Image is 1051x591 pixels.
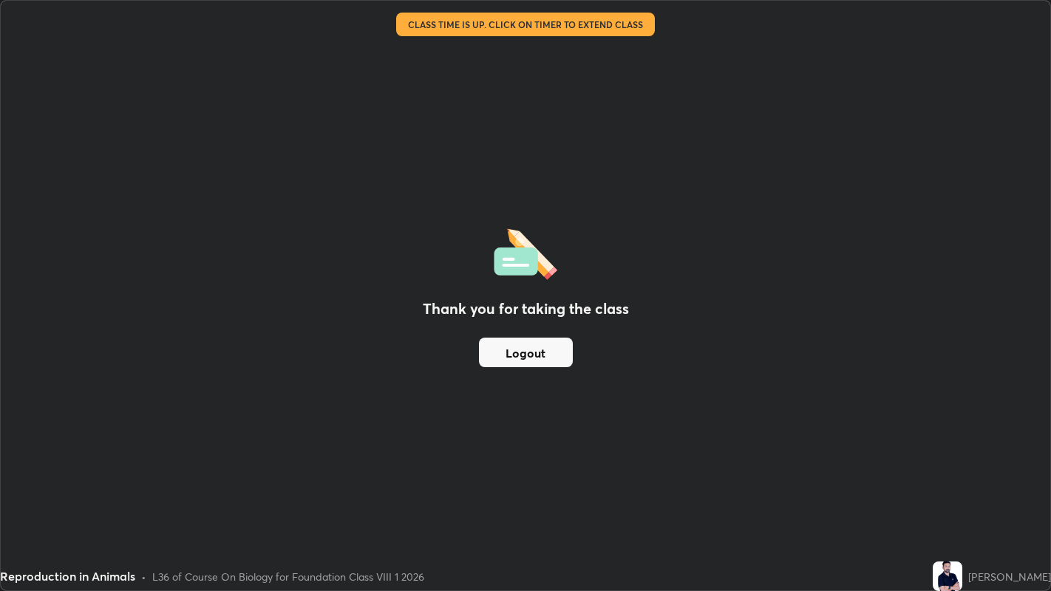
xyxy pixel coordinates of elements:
div: [PERSON_NAME] [968,569,1051,584]
img: offlineFeedback.1438e8b3.svg [494,224,557,280]
div: L36 of Course On Biology for Foundation Class VIII 1 2026 [152,569,424,584]
img: 7e9519aaa40c478c8e433eec809aff1a.jpg [933,561,962,591]
div: • [141,569,146,584]
button: Logout [479,338,573,367]
h2: Thank you for taking the class [423,298,629,320]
